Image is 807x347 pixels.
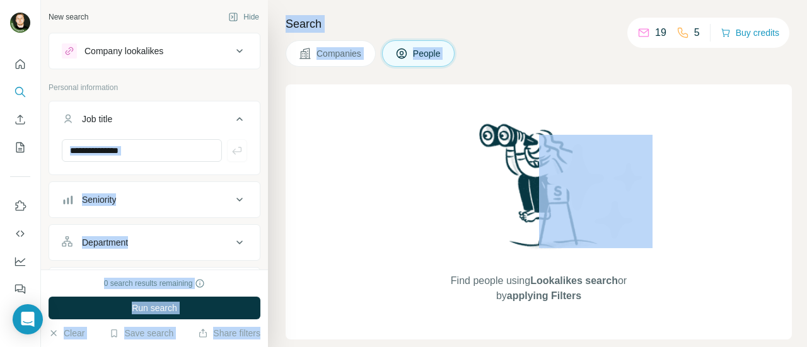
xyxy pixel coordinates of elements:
[198,327,260,339] button: Share filters
[49,297,260,319] button: Run search
[10,53,30,76] button: Quick start
[49,11,88,23] div: New search
[10,250,30,273] button: Dashboard
[109,327,173,339] button: Save search
[655,25,666,40] p: 19
[530,275,618,286] span: Lookalikes search
[10,108,30,131] button: Enrich CSV
[438,273,639,304] span: Find people using or by
[49,36,260,66] button: Company lookalikes
[82,236,128,249] div: Department
[82,113,112,125] div: Job title
[13,304,43,334] div: Open Intercom Messenger
[82,193,116,206] div: Seniority
[49,185,260,215] button: Seniority
[10,13,30,33] img: Avatar
[10,278,30,300] button: Feedback
[413,47,442,60] span: People
[539,135,653,248] img: Surfe Illustration - Stars
[473,120,605,261] img: Surfe Illustration - Woman searching with binoculars
[219,8,268,26] button: Hide
[10,195,30,217] button: Use Surfe on LinkedIn
[49,82,260,93] p: Personal information
[694,25,700,40] p: 5
[316,47,363,60] span: Companies
[49,327,84,339] button: Clear
[10,222,30,245] button: Use Surfe API
[507,290,581,301] span: applying Filters
[84,45,163,57] div: Company lookalikes
[49,104,260,139] button: Job title
[721,24,779,42] button: Buy credits
[104,278,206,289] div: 0 search results remaining
[49,227,260,258] button: Department
[10,136,30,159] button: My lists
[132,302,177,314] span: Run search
[10,81,30,103] button: Search
[286,15,792,33] h4: Search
